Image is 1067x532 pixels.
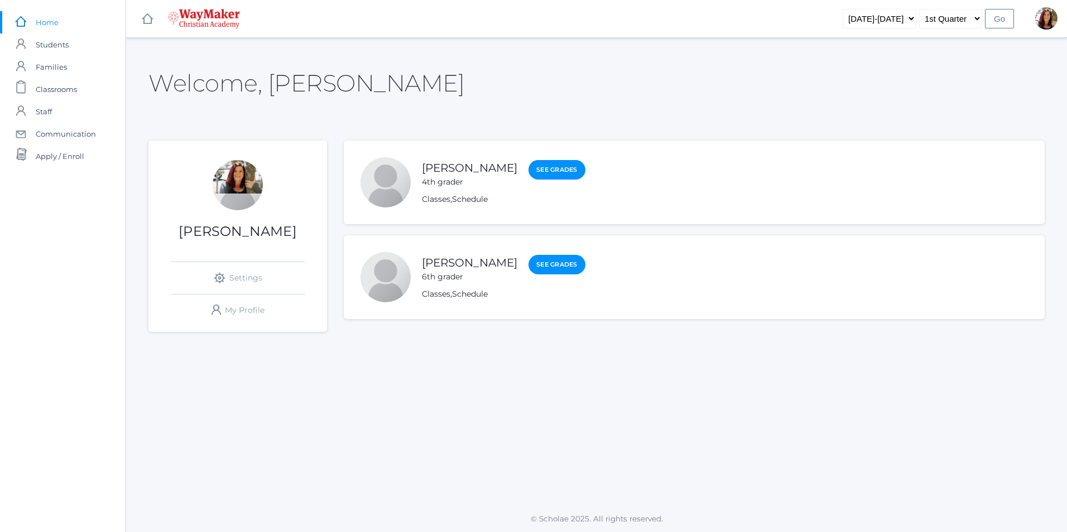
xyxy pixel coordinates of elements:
a: Settings [171,262,305,294]
div: , [422,288,585,300]
a: Schedule [452,194,488,204]
span: Apply / Enroll [36,145,84,167]
a: My Profile [171,294,305,326]
span: Communication [36,123,96,145]
a: See Grades [528,160,585,180]
span: Students [36,33,69,56]
a: Schedule [452,289,488,299]
div: , [422,194,585,205]
a: [PERSON_NAME] [422,256,517,269]
div: 6th grader [422,271,517,283]
span: Families [36,56,67,78]
span: Classrooms [36,78,77,100]
a: Classes [422,194,450,204]
div: 4th grader [422,176,517,188]
div: Gina Pecor [213,160,263,210]
a: [PERSON_NAME] [422,161,517,175]
h2: Welcome, [PERSON_NAME] [148,70,464,96]
p: © Scholae 2025. All rights reserved. [126,513,1067,524]
a: Classes [422,289,450,299]
img: 4_waymaker-logo-stack-white.png [168,9,240,28]
a: See Grades [528,255,585,274]
input: Go [985,9,1014,28]
div: Tallon Pecor [361,157,411,207]
span: Staff [36,100,52,123]
span: Home [36,11,59,33]
h1: [PERSON_NAME] [148,224,327,239]
div: Cole Pecor [361,252,411,302]
div: Gina Pecor [1035,7,1058,30]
